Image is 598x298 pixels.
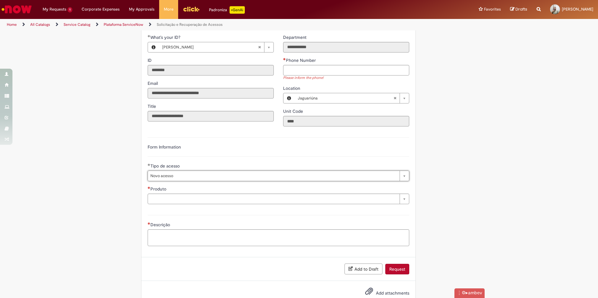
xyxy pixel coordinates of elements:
button: What's your ID?, Preview this record Victor ROJA TAVONI [148,42,159,52]
span: Click to configure InstanceTag, SHIFT Click to disable [462,290,466,296]
span: Novo acesso [150,171,396,181]
span: Doubleclick to run command /pop [468,290,482,296]
a: Plataforma ServiceNow [104,22,143,27]
span: Read only - Unit Code [283,108,304,114]
label: Form Information [148,144,181,150]
div: Please inform the phone! [283,76,409,81]
span: Click to execute command /tn, hold SHIFT for /vd [466,290,468,296]
div: Padroniza [209,6,245,14]
span: Required [283,58,286,60]
a: Home [7,22,17,27]
button: Location, Preview this record Jaguariúna [283,93,295,103]
span: Location [283,85,301,91]
span: My Requests [43,6,66,12]
span: Required Filled [148,163,150,166]
textarea: Descrição [148,229,409,246]
span: Read only - Email [148,80,159,86]
span: Tipo de acesso [150,163,181,169]
a: Service Catalog [64,22,90,27]
abbr: Clear field What's your ID? [255,42,264,52]
span: Add attachments [376,291,409,296]
label: Read only - ID [148,57,153,63]
label: Read only - Title [148,103,157,109]
label: Read only - Unit Code [283,108,304,114]
abbr: Clear field Location [390,93,400,103]
label: Read only - Department [283,34,308,40]
span: Favorites [484,6,501,12]
span: Drafts [515,6,527,12]
span: Required - What's your ID? [150,34,182,40]
input: Unit Code [283,116,409,126]
span: [PERSON_NAME] [562,7,593,12]
input: Phone Number [283,65,409,76]
span: Corporate Expenses [82,6,120,12]
input: Email [148,88,274,99]
span: Required [148,186,150,189]
button: Add to Draft [344,264,382,274]
span: [PERSON_NAME] [162,42,258,52]
img: click_logo_yellow_360x200.png [183,4,200,14]
a: Drafts [510,7,527,12]
a: Clear field Produto [148,194,409,204]
span: Read only - ID [148,57,153,63]
span: Produto [150,186,168,192]
input: Department [283,42,409,53]
a: [PERSON_NAME]Clear field What's your ID? [159,42,273,52]
p: +GenAi [230,6,245,14]
span: Descrição [150,222,171,227]
input: Title [148,111,274,121]
ul: Page breadcrumbs [5,19,394,30]
span: More [164,6,173,12]
a: All Catalogs [30,22,50,27]
span: My Approvals [129,6,154,12]
span: 1 [68,7,72,12]
a: JaguariúnaClear field Location [295,93,409,103]
span: Required [148,222,150,225]
span: Phone Number [286,57,317,63]
span: Read only - Department [283,34,308,40]
label: Read only - Email [148,80,159,86]
span: Read only - Title [148,103,157,109]
a: Solicitação e Recuperação de Acessos [157,22,223,27]
div: Click an hold to drag [457,290,462,296]
img: ServiceNow [1,3,33,16]
span: Jaguariúna [298,93,393,103]
input: ID [148,65,274,76]
button: Request [385,264,409,274]
span: Required Filled [148,35,150,37]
